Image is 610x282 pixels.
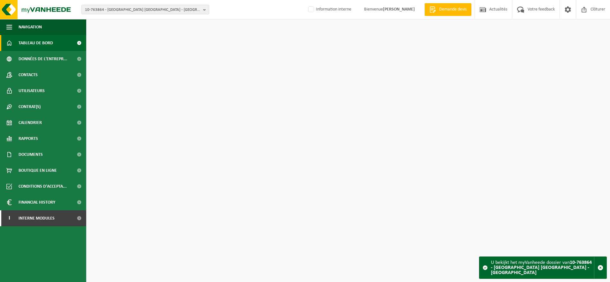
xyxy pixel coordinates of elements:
[19,178,67,194] span: Conditions d'accepta...
[19,19,42,35] span: Navigation
[19,83,45,99] span: Utilisateurs
[19,163,57,178] span: Boutique en ligne
[19,51,67,67] span: Données de l'entrepr...
[438,6,468,13] span: Demande devis
[85,5,201,15] span: 10-763864 - [GEOGRAPHIC_DATA] [GEOGRAPHIC_DATA] - [GEOGRAPHIC_DATA]
[491,260,592,275] strong: 10-763864 - [GEOGRAPHIC_DATA] [GEOGRAPHIC_DATA] - [GEOGRAPHIC_DATA]
[19,147,43,163] span: Documents
[19,115,42,131] span: Calendrier
[6,210,12,226] span: I
[19,131,38,147] span: Rapports
[424,3,471,16] a: Demande devis
[19,99,41,115] span: Contrat(s)
[19,210,55,226] span: Interne modules
[19,35,53,51] span: Tableau de bord
[19,67,38,83] span: Contacts
[307,5,351,14] label: Information interne
[19,194,55,210] span: Financial History
[491,257,594,278] div: U bekijkt het myVanheede dossier van
[383,7,415,12] strong: [PERSON_NAME]
[81,5,209,14] button: 10-763864 - [GEOGRAPHIC_DATA] [GEOGRAPHIC_DATA] - [GEOGRAPHIC_DATA]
